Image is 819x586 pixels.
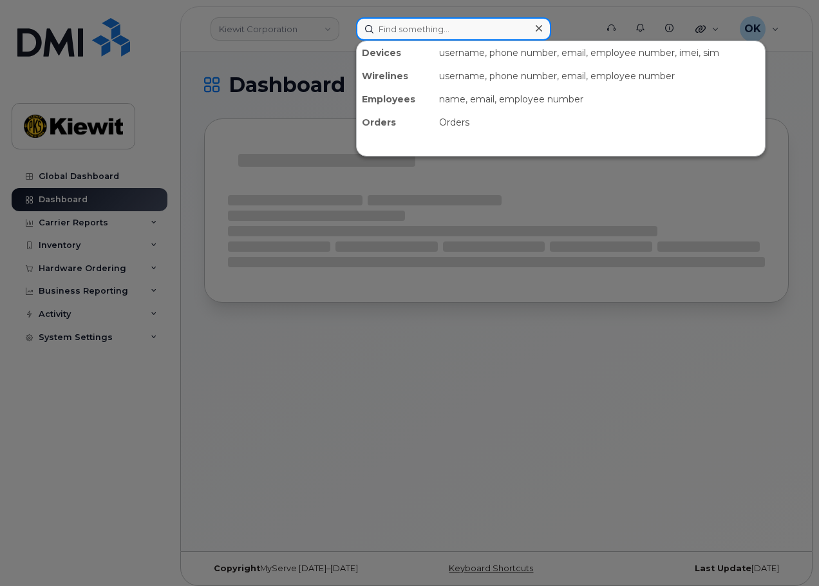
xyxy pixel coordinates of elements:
[357,41,434,64] div: Devices
[434,64,765,88] div: username, phone number, email, employee number
[434,88,765,111] div: name, email, employee number
[357,111,434,134] div: Orders
[357,88,434,111] div: Employees
[434,41,765,64] div: username, phone number, email, employee number, imei, sim
[763,530,809,576] iframe: Messenger Launcher
[357,64,434,88] div: Wirelines
[434,111,765,134] div: Orders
